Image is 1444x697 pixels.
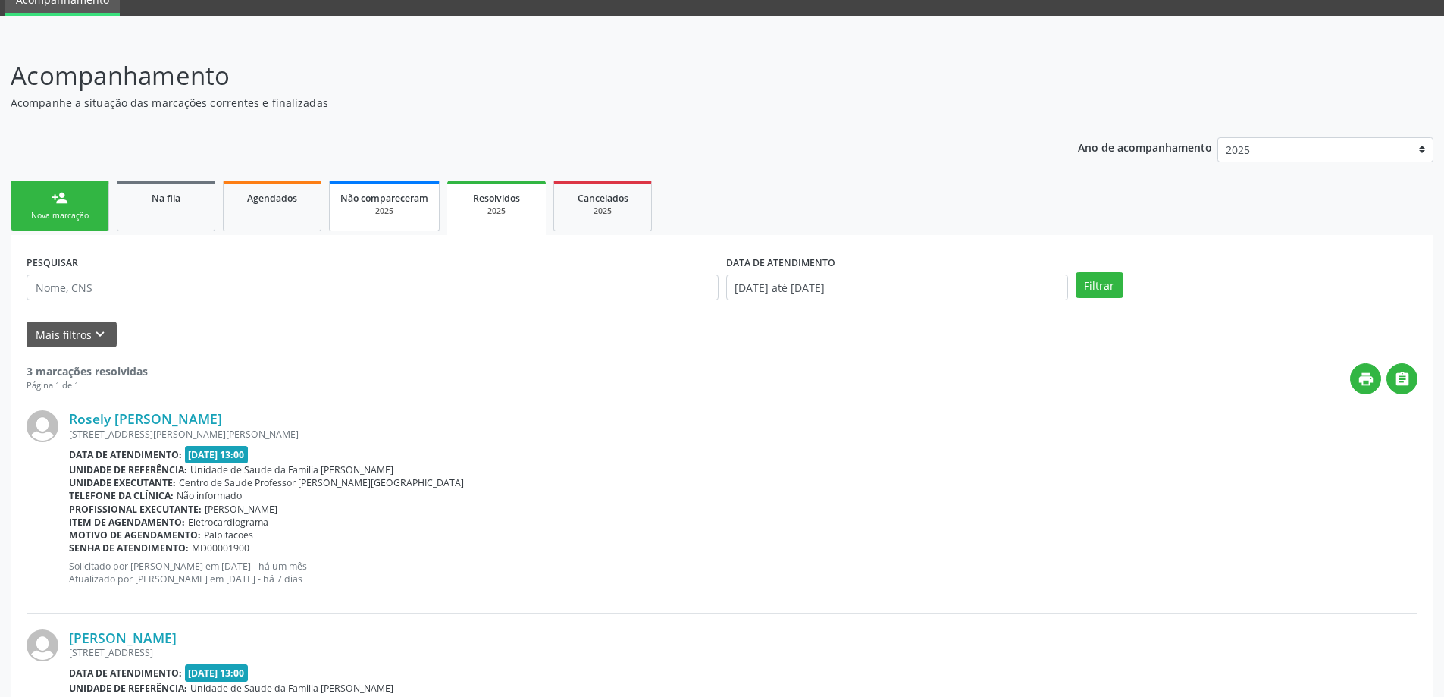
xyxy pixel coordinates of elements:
label: PESQUISAR [27,251,78,275]
span: Palpitacoes [204,529,253,542]
a: [PERSON_NAME] [69,629,177,646]
a: Rosely [PERSON_NAME] [69,410,222,427]
p: Ano de acompanhamento [1078,137,1212,156]
b: Unidade de referência: [69,463,187,476]
span: MD00001900 [192,542,249,554]
i: print [1358,371,1374,388]
input: Nome, CNS [27,275,719,300]
div: 2025 [458,206,535,217]
b: Telefone da clínica: [69,489,174,502]
b: Data de atendimento: [69,448,182,461]
b: Data de atendimento: [69,667,182,680]
strong: 3 marcações resolvidas [27,364,148,378]
img: img [27,410,58,442]
p: Acompanhe a situação das marcações correntes e finalizadas [11,95,1007,111]
span: Unidade de Saude da Familia [PERSON_NAME] [190,682,393,695]
b: Senha de atendimento: [69,542,189,554]
b: Motivo de agendamento: [69,529,201,542]
b: Profissional executante: [69,503,202,516]
span: [DATE] 13:00 [185,664,249,682]
button: print [1350,363,1381,394]
input: Selecione um intervalo [726,275,1068,300]
b: Unidade de referência: [69,682,187,695]
span: [PERSON_NAME] [205,503,277,516]
button: Mais filtroskeyboard_arrow_down [27,322,117,348]
div: Página 1 de 1 [27,379,148,392]
div: [STREET_ADDRESS][PERSON_NAME][PERSON_NAME] [69,428,1417,441]
span: Não compareceram [340,192,428,205]
div: 2025 [565,206,641,217]
span: Resolvidos [473,192,520,205]
i:  [1394,371,1411,388]
span: Cancelados [578,192,628,205]
b: Item de agendamento: [69,516,185,529]
span: [DATE] 13:00 [185,446,249,463]
button: Filtrar [1076,272,1123,298]
span: Na fila [152,192,180,205]
button:  [1386,363,1417,394]
span: Unidade de Saude da Familia [PERSON_NAME] [190,463,393,476]
div: Nova marcação [22,210,98,221]
div: person_add [52,190,68,206]
span: Centro de Saude Professor [PERSON_NAME][GEOGRAPHIC_DATA] [179,476,464,489]
div: [STREET_ADDRESS] [69,646,1417,659]
div: 2025 [340,206,428,217]
span: Eletrocardiograma [188,516,268,529]
label: DATA DE ATENDIMENTO [726,251,835,275]
b: Unidade executante: [69,476,176,489]
span: Agendados [247,192,297,205]
p: Solicitado por [PERSON_NAME] em [DATE] - há um mês Atualizado por [PERSON_NAME] em [DATE] - há 7 ... [69,560,1417,586]
i: keyboard_arrow_down [92,326,108,343]
p: Acompanhamento [11,57,1007,95]
span: Não informado [177,489,242,502]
